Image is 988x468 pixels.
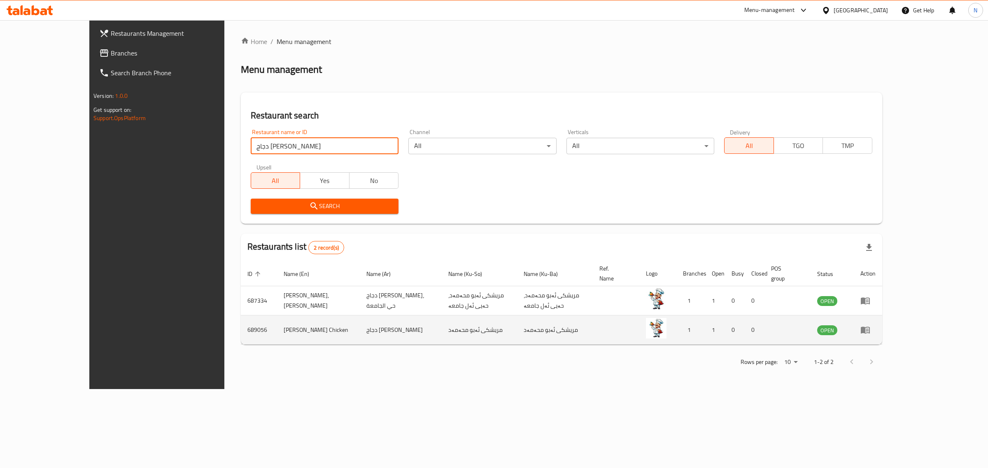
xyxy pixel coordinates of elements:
[251,109,872,122] h2: Restaurant search
[300,172,350,189] button: Yes
[725,286,745,315] td: 0
[442,286,517,315] td: مریشکی ئەبو محەمەد، حەیی ئەل جامعە
[814,357,834,367] p: 1-2 of 2
[93,63,254,83] a: Search Branch Phone
[854,261,882,286] th: Action
[817,269,844,279] span: Status
[93,23,254,43] a: Restaurants Management
[777,140,820,152] span: TGO
[277,286,360,315] td: [PERSON_NAME], [PERSON_NAME]
[366,269,401,279] span: Name (Ar)
[817,297,837,306] span: OPEN
[823,137,872,154] button: TMP
[241,63,322,76] h2: Menu management
[771,264,801,283] span: POS group
[251,199,399,214] button: Search
[741,357,778,367] p: Rows per page:
[111,28,248,38] span: Restaurants Management
[745,261,764,286] th: Closed
[277,315,360,345] td: [PERSON_NAME] Chicken
[817,326,837,335] span: OPEN
[115,90,128,101] span: 1.0.0
[728,140,771,152] span: All
[774,137,823,154] button: TGO
[860,296,876,306] div: Menu
[860,325,876,335] div: Menu
[270,37,273,46] li: /
[241,37,882,46] nav: breadcrumb
[676,315,705,345] td: 1
[93,113,146,123] a: Support.OpsPlatform
[705,315,725,345] td: 1
[111,68,248,78] span: Search Branch Phone
[974,6,977,15] span: N
[705,261,725,286] th: Open
[360,286,442,315] td: دجاج [PERSON_NAME]، حي الجامعة
[676,261,705,286] th: Branches
[744,5,795,15] div: Menu-management
[442,315,517,345] td: مریشکی ئەبو محەمەد
[676,286,705,315] td: 1
[725,315,745,345] td: 0
[517,315,592,345] td: مریشکی ئەبو محەمەد
[309,244,344,252] span: 2 record(s)
[303,175,346,187] span: Yes
[781,356,801,368] div: Rows per page:
[725,261,745,286] th: Busy
[360,315,442,345] td: دجاج [PERSON_NAME]
[241,315,277,345] td: 689056
[724,137,774,154] button: All
[646,289,666,309] img: Abu Mohammed Chicken, Hay Aljameaa
[639,261,676,286] th: Logo
[284,269,320,279] span: Name (En)
[93,90,114,101] span: Version:
[817,296,837,306] div: OPEN
[353,175,396,187] span: No
[247,241,344,254] h2: Restaurants list
[93,104,131,115] span: Get support on:
[93,43,254,63] a: Branches
[705,286,725,315] td: 1
[349,172,399,189] button: No
[646,318,666,338] img: Abu Mohammed Chicken
[254,175,297,187] span: All
[251,138,399,154] input: Search for restaurant name or ID..
[256,164,272,170] label: Upsell
[241,261,882,345] table: enhanced table
[251,172,301,189] button: All
[517,286,592,315] td: مریشکی ئەبو محەمەد، حەیی ئەل جامعە
[859,238,879,257] div: Export file
[599,264,629,283] span: Ref. Name
[834,6,888,15] div: [GEOGRAPHIC_DATA]
[448,269,493,279] span: Name (Ku-So)
[730,129,750,135] label: Delivery
[247,269,263,279] span: ID
[241,286,277,315] td: 687334
[745,286,764,315] td: 0
[308,241,344,254] div: Total records count
[408,138,557,154] div: All
[524,269,569,279] span: Name (Ku-Ba)
[277,37,331,46] span: Menu management
[111,48,248,58] span: Branches
[257,201,392,211] span: Search
[566,138,715,154] div: All
[826,140,869,152] span: TMP
[745,315,764,345] td: 0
